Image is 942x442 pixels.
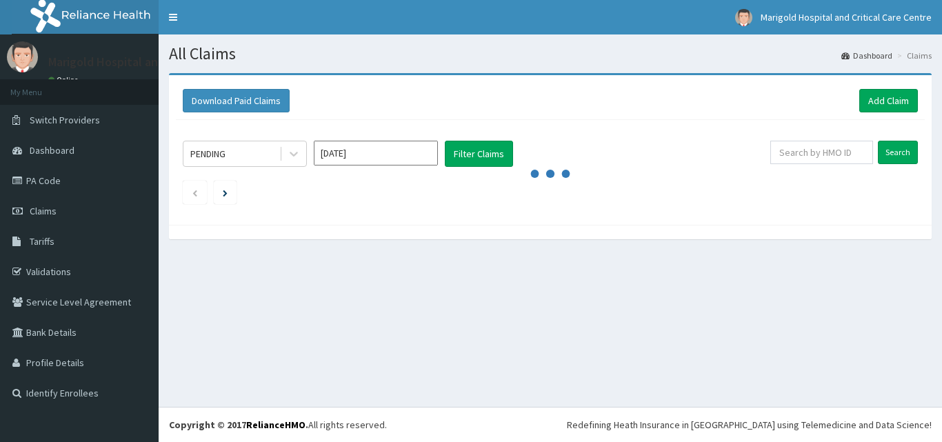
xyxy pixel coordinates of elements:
[859,89,918,112] a: Add Claim
[192,186,198,199] a: Previous page
[314,141,438,165] input: Select Month and Year
[48,75,81,85] a: Online
[48,56,272,68] p: Marigold Hospital and Critical Care Centre
[169,419,308,431] strong: Copyright © 2017 .
[190,147,226,161] div: PENDING
[30,235,54,248] span: Tariffs
[223,186,228,199] a: Next page
[567,418,932,432] div: Redefining Heath Insurance in [GEOGRAPHIC_DATA] using Telemedicine and Data Science!
[878,141,918,164] input: Search
[530,153,571,194] svg: audio-loading
[30,144,74,157] span: Dashboard
[30,205,57,217] span: Claims
[7,41,38,72] img: User Image
[894,50,932,61] li: Claims
[445,141,513,167] button: Filter Claims
[246,419,305,431] a: RelianceHMO
[30,114,100,126] span: Switch Providers
[735,9,752,26] img: User Image
[770,141,873,164] input: Search by HMO ID
[183,89,290,112] button: Download Paid Claims
[169,45,932,63] h1: All Claims
[761,11,932,23] span: Marigold Hospital and Critical Care Centre
[841,50,892,61] a: Dashboard
[159,407,942,442] footer: All rights reserved.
